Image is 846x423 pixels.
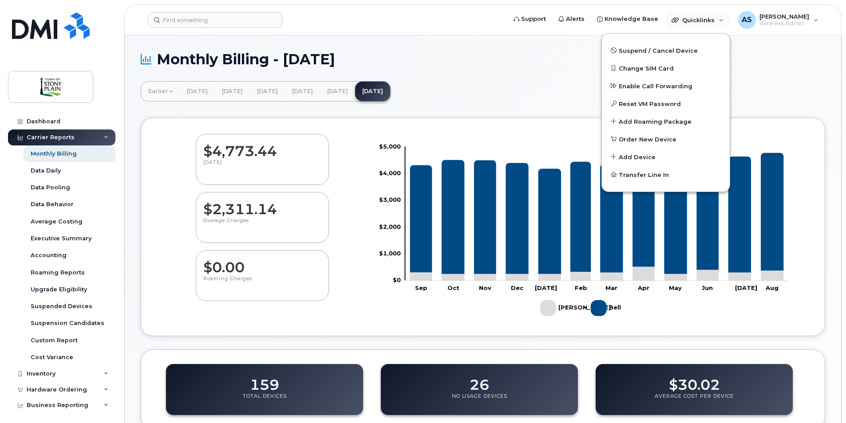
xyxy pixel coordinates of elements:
[393,276,401,283] tspan: $0
[203,275,321,291] p: Roaming Charges
[619,64,674,73] span: Change SIM Card
[250,368,279,393] dd: 159
[637,284,649,291] tspan: Apr
[215,82,250,101] a: [DATE]
[669,368,720,393] dd: $30.02
[447,284,459,291] tspan: Oct
[379,142,401,149] tspan: $5,000
[243,393,287,409] p: Total Devices
[379,196,401,203] tspan: $3,000
[655,393,734,409] p: Average Cost Per Device
[379,223,401,230] tspan: $2,000
[410,147,783,274] g: Bell
[203,192,321,217] dd: $2,311.14
[535,284,557,291] tspan: [DATE]
[619,100,681,109] span: Reset VM Password
[203,159,321,175] p: [DATE]
[602,148,730,166] a: Add Device
[575,284,587,291] tspan: Feb
[511,284,524,291] tspan: Dec
[735,284,757,291] tspan: [DATE]
[702,284,713,291] tspan: Jun
[355,82,390,101] a: [DATE]
[203,134,321,159] dd: $4,773.44
[540,297,611,320] g: Rogers
[591,297,623,320] g: Bell
[619,117,692,126] span: Add Roaming Package
[180,82,215,101] a: [DATE]
[141,51,825,67] h1: Monthly Billing - [DATE]
[619,153,656,162] span: Add Device
[379,169,401,176] tspan: $4,000
[203,217,321,233] p: Overage Charges
[410,266,783,280] g: Rogers
[540,297,623,320] g: Legend
[619,82,692,91] span: Enable Call Forwarding
[470,368,489,393] dd: 26
[479,284,491,291] tspan: Nov
[285,82,320,101] a: [DATE]
[669,284,682,291] tspan: May
[320,82,355,101] a: [DATE]
[452,393,507,409] p: No Usage Devices
[203,251,321,275] dd: $0.00
[141,82,180,101] a: Earlier
[602,130,730,148] a: Order New Device
[605,284,617,291] tspan: Mar
[379,142,789,319] g: Chart
[619,47,698,55] span: Suspend / Cancel Device
[619,135,676,144] span: Order New Device
[619,171,669,180] span: Transfer Line In
[765,284,779,291] tspan: Aug
[250,82,285,101] a: [DATE]
[415,284,427,291] tspan: Sep
[379,250,401,257] tspan: $1,000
